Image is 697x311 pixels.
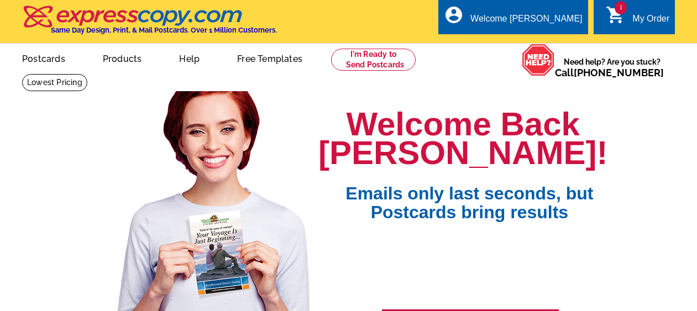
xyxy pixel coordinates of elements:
[615,1,627,14] span: 1
[574,67,664,78] a: [PHONE_NUMBER]
[22,13,277,34] a: Same Day Design, Print, & Mail Postcards. Over 1 Million Customers.
[444,5,464,25] i: account_circle
[632,14,669,29] div: My Order
[219,45,320,71] a: Free Templates
[555,56,669,78] span: Need help? Are you stuck?
[318,110,607,167] h1: Welcome Back [PERSON_NAME]!
[555,67,664,78] span: Call
[4,45,83,71] a: Postcards
[51,26,277,34] h4: Same Day Design, Print, & Mail Postcards. Over 1 Million Customers.
[522,44,555,76] img: help
[331,167,607,222] span: Emails only last seconds, but Postcards bring results
[161,45,217,71] a: Help
[606,12,669,26] a: 1 shopping_cart My Order
[85,45,160,71] a: Products
[606,5,626,25] i: shopping_cart
[470,14,582,29] div: Welcome [PERSON_NAME]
